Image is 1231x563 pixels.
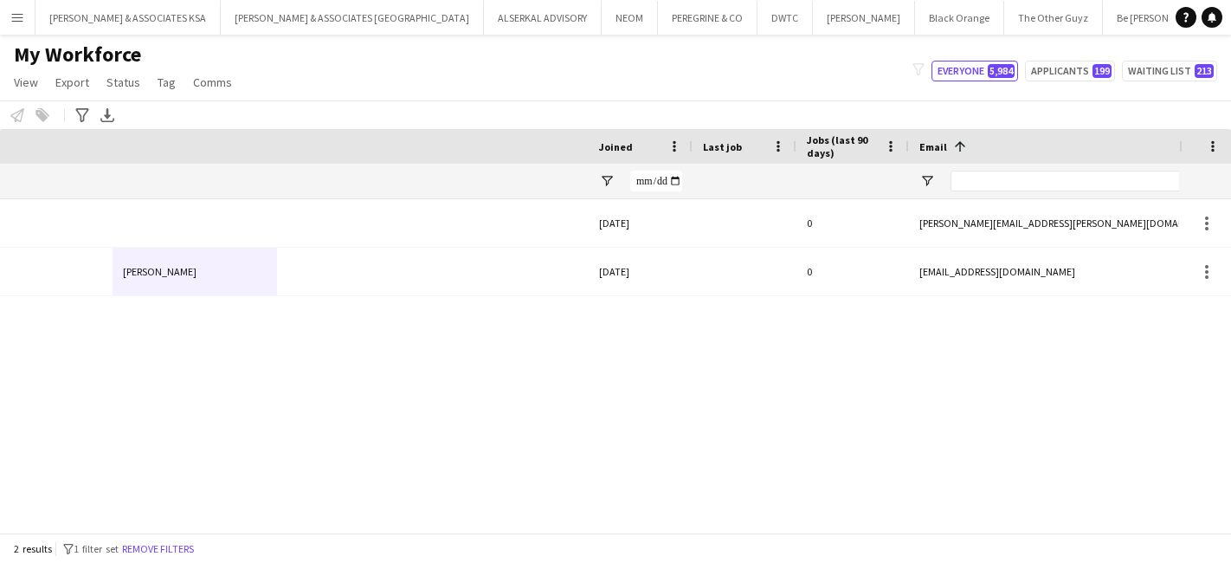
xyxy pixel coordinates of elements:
span: Email [919,140,947,153]
button: Applicants199 [1025,61,1115,81]
span: 199 [1092,64,1112,78]
button: Remove filters [119,540,197,559]
a: Status [100,71,147,94]
span: Tag [158,74,176,90]
div: 0 [796,248,909,295]
a: Tag [151,71,183,94]
span: Comms [193,74,232,90]
button: Open Filter Menu [599,173,615,189]
span: My Workforce [14,42,141,68]
div: 0 [796,199,909,247]
a: View [7,71,45,94]
span: Export [55,74,89,90]
span: View [14,74,38,90]
span: 213 [1195,64,1214,78]
button: Open Filter Menu [919,173,935,189]
button: [PERSON_NAME] & ASSOCIATES [GEOGRAPHIC_DATA] [221,1,484,35]
span: Last job [703,140,742,153]
span: 5,984 [988,64,1015,78]
app-action-btn: Export XLSX [97,105,118,126]
button: Waiting list213 [1122,61,1217,81]
span: [PERSON_NAME] [123,265,197,278]
div: [DATE] [589,199,693,247]
a: Export [48,71,96,94]
button: The Other Guyz [1004,1,1103,35]
button: [PERSON_NAME] [813,1,915,35]
app-action-btn: Advanced filters [72,105,93,126]
button: ALSERKAL ADVISORY [484,1,602,35]
button: NEOM [602,1,658,35]
button: Black Orange [915,1,1004,35]
a: Comms [186,71,239,94]
button: [PERSON_NAME] & ASSOCIATES KSA [35,1,221,35]
button: Be [PERSON_NAME] [1103,1,1218,35]
button: Everyone5,984 [931,61,1018,81]
button: DWTC [757,1,813,35]
span: Status [106,74,140,90]
span: 1 filter set [74,542,119,555]
div: [DATE] [589,248,693,295]
span: Jobs (last 90 days) [807,133,878,159]
input: Joined Filter Input [630,171,682,191]
span: Joined [599,140,633,153]
button: PEREGRINE & CO [658,1,757,35]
